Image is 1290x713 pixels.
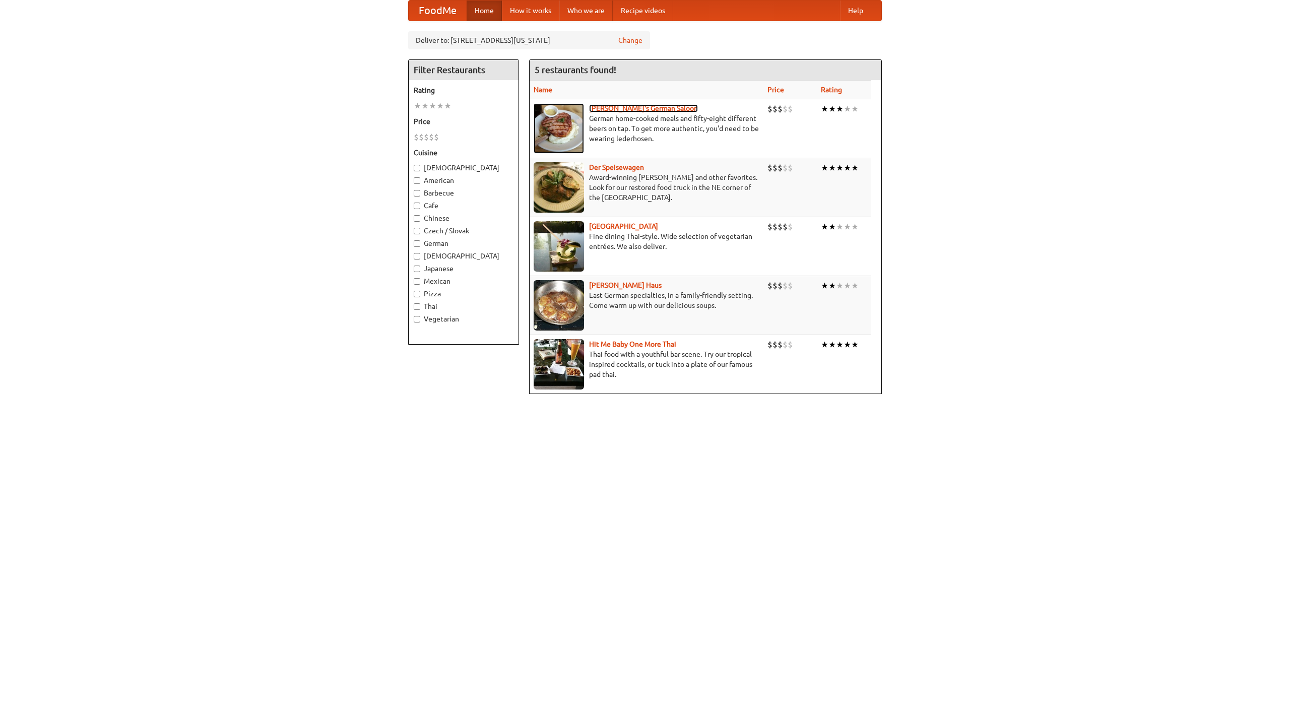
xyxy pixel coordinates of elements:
h5: Rating [414,85,513,95]
li: $ [783,103,788,114]
li: ★ [844,339,851,350]
li: ★ [414,100,421,111]
label: Mexican [414,276,513,286]
li: $ [772,162,778,173]
li: $ [783,221,788,232]
img: speisewagen.jpg [534,162,584,213]
li: $ [783,339,788,350]
p: Fine dining Thai-style. Wide selection of vegetarian entrées. We also deliver. [534,231,759,251]
li: ★ [851,103,859,114]
li: $ [424,132,429,143]
li: ★ [821,280,828,291]
input: Mexican [414,278,420,285]
li: $ [788,162,793,173]
a: Recipe videos [613,1,673,21]
img: kohlhaus.jpg [534,280,584,331]
li: $ [767,339,772,350]
label: Chinese [414,213,513,223]
a: Rating [821,86,842,94]
li: ★ [844,162,851,173]
li: $ [772,280,778,291]
a: How it works [502,1,559,21]
li: ★ [429,100,436,111]
input: Chinese [414,215,420,222]
a: Der Speisewagen [589,163,644,171]
input: Czech / Slovak [414,228,420,234]
li: $ [778,339,783,350]
li: ★ [436,100,444,111]
div: Deliver to: [STREET_ADDRESS][US_STATE] [408,31,650,49]
li: ★ [828,162,836,173]
p: German home-cooked meals and fifty-eight different beers on tap. To get more authentic, you'd nee... [534,113,759,144]
input: Thai [414,303,420,310]
li: $ [419,132,424,143]
li: ★ [836,103,844,114]
b: [PERSON_NAME]'s German Saloon [589,104,698,112]
li: $ [414,132,419,143]
li: ★ [836,280,844,291]
li: ★ [851,339,859,350]
label: [DEMOGRAPHIC_DATA] [414,163,513,173]
li: ★ [836,339,844,350]
label: Thai [414,301,513,311]
label: Czech / Slovak [414,226,513,236]
li: ★ [836,162,844,173]
b: [PERSON_NAME] Haus [589,281,662,289]
li: $ [788,339,793,350]
ng-pluralize: 5 restaurants found! [535,65,616,75]
li: ★ [851,221,859,232]
li: ★ [828,103,836,114]
input: Barbecue [414,190,420,197]
input: [DEMOGRAPHIC_DATA] [414,253,420,260]
li: $ [767,162,772,173]
a: Help [840,1,871,21]
a: Hit Me Baby One More Thai [589,340,676,348]
p: Award-winning [PERSON_NAME] and other favorites. Look for our restored food truck in the NE corne... [534,172,759,203]
input: American [414,177,420,184]
li: ★ [836,221,844,232]
a: Name [534,86,552,94]
a: Price [767,86,784,94]
label: Vegetarian [414,314,513,324]
li: ★ [828,339,836,350]
a: Change [618,35,642,45]
li: $ [783,162,788,173]
li: ★ [821,221,828,232]
label: Pizza [414,289,513,299]
h5: Price [414,116,513,126]
label: American [414,175,513,185]
label: German [414,238,513,248]
input: Pizza [414,291,420,297]
img: babythai.jpg [534,339,584,390]
li: $ [772,221,778,232]
img: esthers.jpg [534,103,584,154]
li: $ [788,103,793,114]
a: Home [467,1,502,21]
li: $ [772,339,778,350]
li: $ [778,103,783,114]
li: $ [778,280,783,291]
li: ★ [851,162,859,173]
input: Japanese [414,266,420,272]
label: [DEMOGRAPHIC_DATA] [414,251,513,261]
label: Japanese [414,264,513,274]
a: FoodMe [409,1,467,21]
li: ★ [828,280,836,291]
input: [DEMOGRAPHIC_DATA] [414,165,420,171]
li: $ [778,162,783,173]
input: Cafe [414,203,420,209]
label: Barbecue [414,188,513,198]
li: $ [767,280,772,291]
li: ★ [821,103,828,114]
a: [GEOGRAPHIC_DATA] [589,222,658,230]
li: ★ [444,100,451,111]
li: ★ [421,100,429,111]
p: Thai food with a youthful bar scene. Try our tropical inspired cocktails, or tuck into a plate of... [534,349,759,379]
p: East German specialties, in a family-friendly setting. Come warm up with our delicious soups. [534,290,759,310]
li: $ [783,280,788,291]
li: ★ [844,221,851,232]
h4: Filter Restaurants [409,60,519,80]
